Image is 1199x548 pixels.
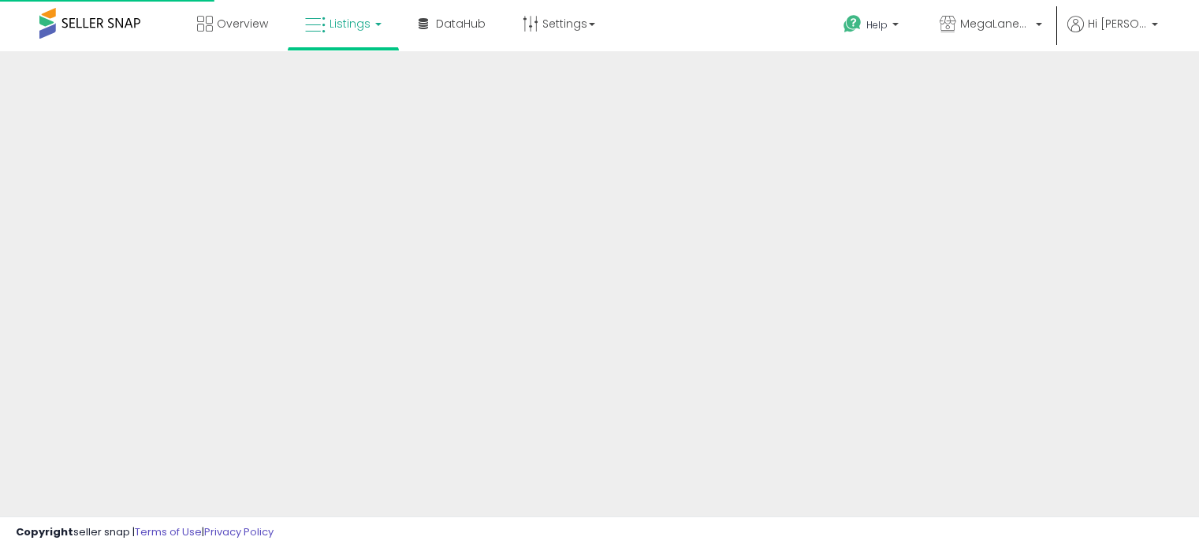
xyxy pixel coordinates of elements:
a: Privacy Policy [204,524,274,539]
span: Hi [PERSON_NAME] [1088,16,1147,32]
a: Help [831,2,914,51]
span: DataHub [436,16,486,32]
a: Terms of Use [135,524,202,539]
a: Hi [PERSON_NAME] [1067,16,1158,51]
strong: Copyright [16,524,73,539]
span: Help [866,18,888,32]
i: Get Help [843,14,862,34]
div: seller snap | | [16,525,274,540]
span: Listings [330,16,370,32]
span: Overview [217,16,268,32]
span: MegaLanes Distribution [960,16,1031,32]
